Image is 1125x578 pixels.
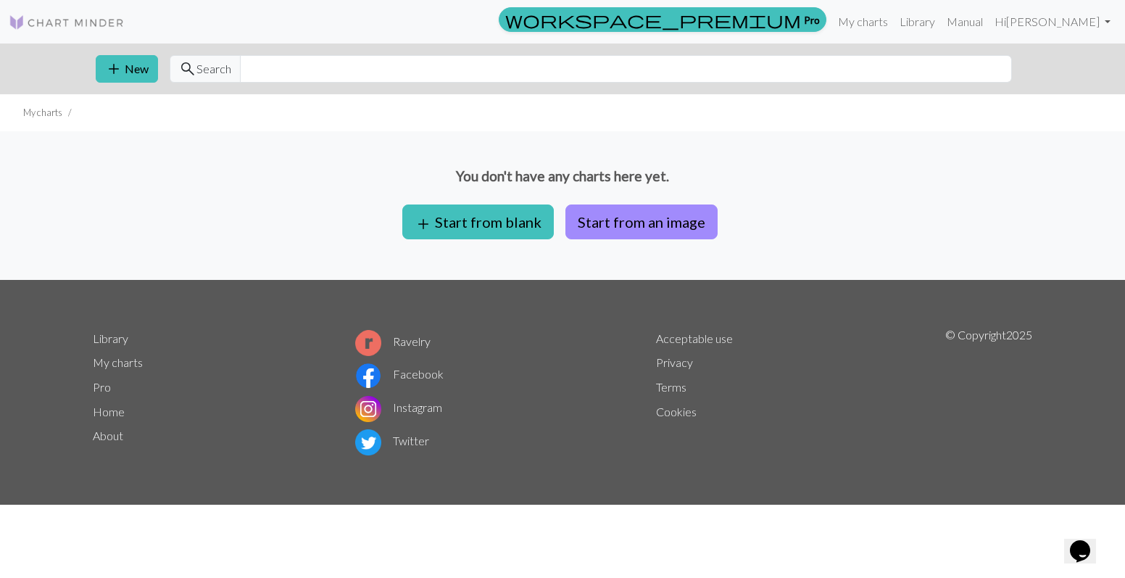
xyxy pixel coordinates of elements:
[355,396,381,422] img: Instagram logo
[560,213,723,227] a: Start from an image
[355,429,381,455] img: Twitter logo
[93,331,128,345] a: Library
[945,326,1032,458] p: © Copyright 2025
[96,55,158,83] button: New
[355,363,381,389] img: Facebook logo
[656,380,686,394] a: Terms
[656,355,693,369] a: Privacy
[196,60,231,78] span: Search
[505,9,801,30] span: workspace_premium
[355,400,442,414] a: Instagram
[9,14,125,31] img: Logo
[941,7,989,36] a: Manual
[93,429,123,442] a: About
[499,7,826,32] a: Pro
[105,59,123,79] span: add
[415,214,432,234] span: add
[179,59,196,79] span: search
[565,205,718,239] button: Start from an image
[1064,520,1111,563] iframe: chat widget
[989,7,1116,36] a: Hi[PERSON_NAME]
[894,7,941,36] a: Library
[93,380,111,394] a: Pro
[656,331,733,345] a: Acceptable use
[355,434,429,447] a: Twitter
[656,405,697,418] a: Cookies
[355,367,444,381] a: Facebook
[355,330,381,356] img: Ravelry logo
[832,7,894,36] a: My charts
[93,355,143,369] a: My charts
[93,405,125,418] a: Home
[402,205,554,239] button: Start from blank
[23,106,62,120] li: My charts
[355,334,431,348] a: Ravelry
